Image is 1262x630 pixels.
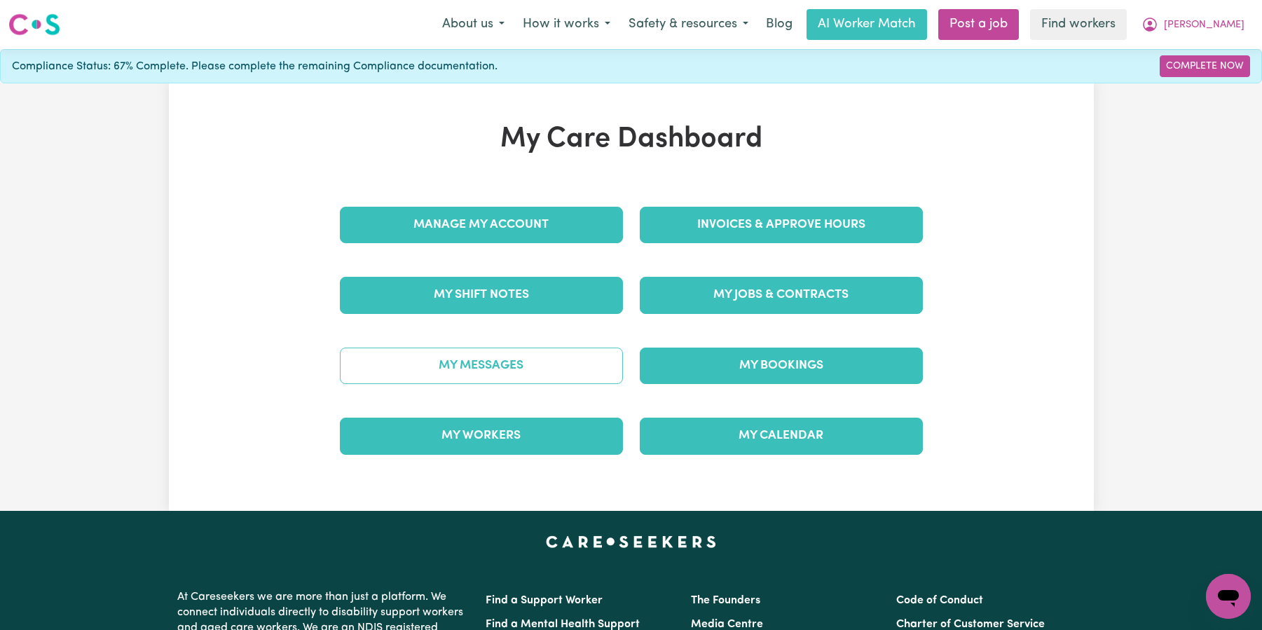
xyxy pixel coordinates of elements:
button: About us [433,10,514,39]
span: Compliance Status: 67% Complete. Please complete the remaining Compliance documentation. [12,58,498,75]
a: My Calendar [640,418,923,454]
button: Safety & resources [619,10,757,39]
a: Blog [757,9,801,40]
button: How it works [514,10,619,39]
a: Careseekers logo [8,8,60,41]
span: [PERSON_NAME] [1164,18,1244,33]
a: Code of Conduct [896,595,983,606]
a: Post a job [938,9,1019,40]
iframe: Button to launch messaging window, conversation in progress [1206,574,1251,619]
a: My Messages [340,348,623,384]
a: Complete Now [1160,55,1250,77]
h1: My Care Dashboard [331,123,931,156]
a: The Founders [691,595,760,606]
a: My Bookings [640,348,923,384]
a: My Jobs & Contracts [640,277,923,313]
a: Media Centre [691,619,763,630]
a: Careseekers home page [546,536,716,547]
a: Charter of Customer Service [896,619,1045,630]
a: Invoices & Approve Hours [640,207,923,243]
a: My Shift Notes [340,277,623,313]
button: My Account [1132,10,1254,39]
img: Careseekers logo [8,12,60,37]
a: Find a Support Worker [486,595,603,606]
a: Find workers [1030,9,1127,40]
a: Manage My Account [340,207,623,243]
a: AI Worker Match [807,9,927,40]
a: My Workers [340,418,623,454]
